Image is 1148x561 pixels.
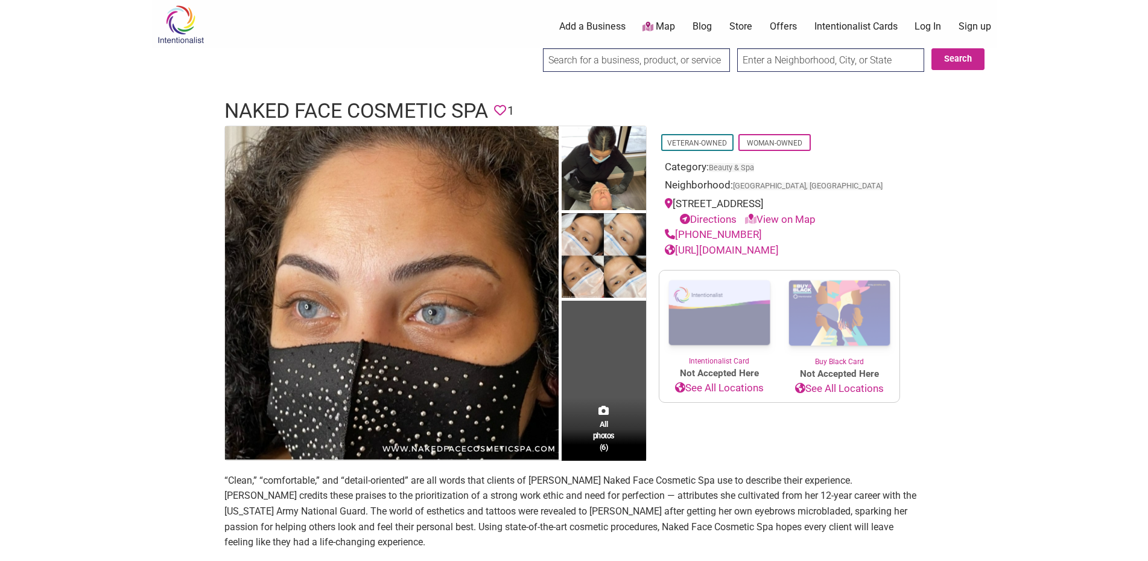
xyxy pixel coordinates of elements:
a: [PHONE_NUMBER] ​ [665,228,764,240]
a: Beauty & Spa [709,163,754,172]
a: Map [642,20,675,34]
input: Search for a business, product, or service [543,48,730,72]
div: [STREET_ADDRESS] [665,196,894,227]
a: Store [729,20,752,33]
a: Blog [693,20,712,33]
span: [GEOGRAPHIC_DATA], [GEOGRAPHIC_DATA] [733,182,883,190]
div: Category: [665,159,894,178]
a: Offers [770,20,797,33]
input: Enter a Neighborhood, City, or State [737,48,924,72]
h1: Naked Face Cosmetic Spa [224,97,488,126]
img: Buy Black Card [779,271,899,356]
a: Sign up [959,20,991,33]
div: Neighborhood: [665,178,894,196]
img: Intentionalist Card [659,271,779,356]
span: Not Accepted Here [659,367,779,380]
span: All photos (6) [593,418,615,453]
a: [URL][DOMAIN_NAME] [665,244,779,256]
a: Log In [915,20,941,33]
a: Intentionalist Card [659,271,779,367]
a: Intentionalist Cards [814,20,898,33]
button: Search [931,48,985,70]
span: You must be logged in to save favorites. [494,101,506,120]
img: Intentionalist [152,5,209,44]
a: Add a Business [559,20,626,33]
a: Veteran-Owned [667,139,727,147]
span: Not Accepted Here [779,367,899,381]
span: 1 [507,101,514,120]
a: Directions [680,213,737,225]
a: Buy Black Card [779,271,899,367]
a: See All Locations [659,380,779,396]
a: Woman-Owned [747,139,802,147]
p: “Clean,” “comfortable,” and “detail-oriented” are all words that clients of [PERSON_NAME] Naked F... [224,473,924,550]
a: See All Locations [779,381,899,397]
a: View on Map [745,213,816,225]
